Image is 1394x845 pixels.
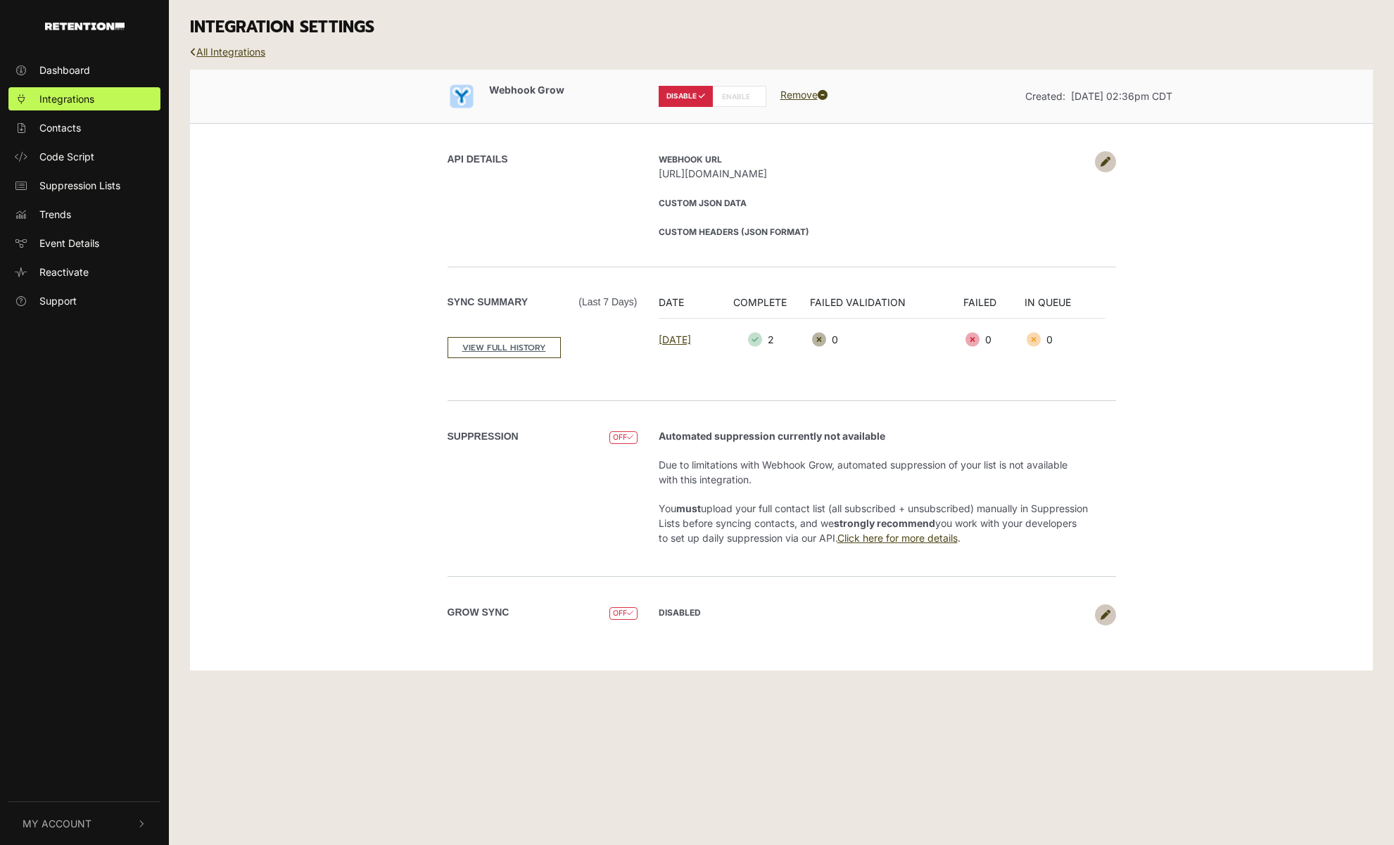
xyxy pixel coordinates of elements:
img: Webhook Grow [448,82,476,110]
strong: Custom JSON Data [659,198,747,208]
label: API DETAILS [448,152,508,167]
a: Dashboard [8,58,160,82]
td: 0 [1025,318,1105,361]
label: DISABLE [659,86,713,107]
th: IN QUEUE [1025,295,1105,319]
strong: must [676,502,701,514]
span: Integrations [39,91,94,106]
span: Event Details [39,236,99,250]
a: Contacts [8,116,160,139]
a: Suppression Lists [8,174,160,197]
span: Webhook Grow [489,84,564,96]
td: 0 [810,318,963,361]
h3: INTEGRATION SETTINGS [190,18,1373,37]
img: Retention.com [45,23,125,30]
a: VIEW FULL HISTORY [448,337,561,358]
a: Click here for more details [837,532,958,544]
span: Reactivate [39,265,89,279]
span: Support [39,293,77,308]
a: Integrations [8,87,160,110]
a: Event Details [8,231,160,255]
td: 2 [718,318,810,361]
a: Code Script [8,145,160,168]
label: Sync Summary [448,295,638,310]
span: My Account [23,816,91,831]
td: 0 [963,318,1025,361]
th: COMPLETE [718,295,810,319]
span: OFF [609,431,637,445]
th: FAILED VALIDATION [810,295,963,319]
strong: Custom Headers (JSON format) [659,227,809,237]
button: My Account [8,802,160,845]
strong: Webhook URL [659,154,722,165]
p: Due to limitations with Webhook Grow, automated suppression of your list is not available with th... [659,457,1088,487]
span: Code Script [39,149,94,164]
span: [URL][DOMAIN_NAME] [659,166,1088,181]
p: You upload your full contact list (all subscribed + unsubscribed) manually in Suppression Lists b... [659,501,1088,545]
span: Dashboard [39,63,90,77]
span: Created: [1025,90,1065,102]
a: Support [8,289,160,312]
span: OFF [609,607,637,621]
a: [DATE] [659,333,691,345]
label: ENABLE [712,86,766,107]
strong: DISABLED [659,607,701,618]
strong: strongly recommend [834,517,935,529]
a: Reactivate [8,260,160,284]
a: Trends [8,203,160,226]
span: [DATE] 02:36pm CDT [1071,90,1172,102]
a: Remove [780,89,828,101]
a: All Integrations [190,46,265,58]
span: Suppression Lists [39,178,120,193]
span: Contacts [39,120,81,135]
label: SUPPRESSION [448,429,519,444]
th: FAILED [963,295,1025,319]
span: (Last 7 days) [578,295,637,310]
th: DATE [659,295,718,319]
span: Trends [39,207,71,222]
label: Grow Sync [448,605,509,620]
strong: Automated suppression currently not available [659,430,885,442]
